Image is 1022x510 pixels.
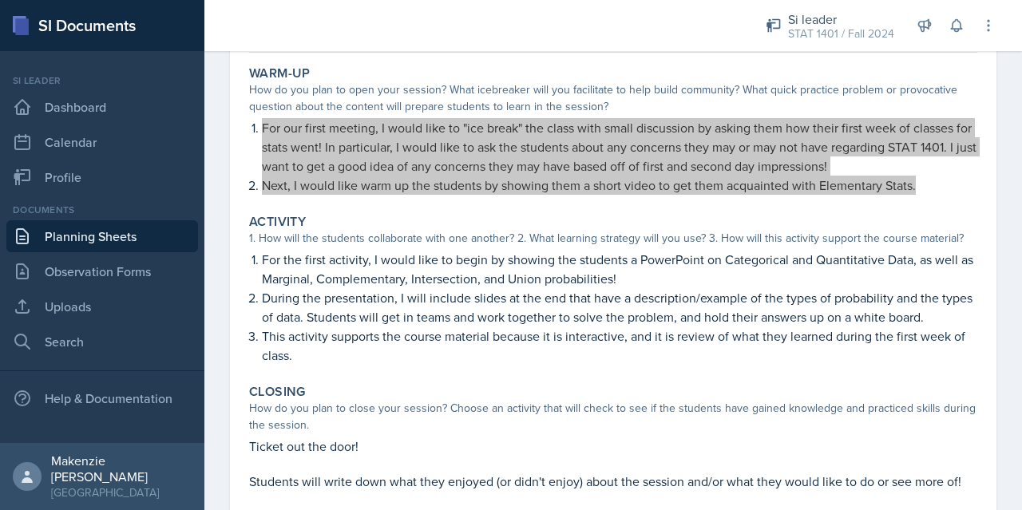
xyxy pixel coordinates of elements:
p: During the presentation, I will include slides at the end that have a description/example of the ... [262,288,977,326]
a: Dashboard [6,91,198,123]
div: [GEOGRAPHIC_DATA] [51,484,192,500]
div: How do you plan to close your session? Choose an activity that will check to see if the students ... [249,400,977,433]
a: Observation Forms [6,255,198,287]
p: This activity supports the course material because it is interactive, and it is review of what th... [262,326,977,365]
label: Closing [249,384,306,400]
a: Planning Sheets [6,220,198,252]
label: Warm-Up [249,65,311,81]
div: Help & Documentation [6,382,198,414]
div: Si leader [788,10,894,29]
p: Students will write down what they enjoyed (or didn't enjoy) about the session and/or what they w... [249,472,977,491]
a: Profile [6,161,198,193]
p: For the first activity, I would like to begin by showing the students a PowerPoint on Categorical... [262,250,977,288]
a: Uploads [6,291,198,322]
div: Si leader [6,73,198,88]
p: Ticket out the door! [249,437,977,456]
a: Calendar [6,126,198,158]
label: Activity [249,214,306,230]
div: Makenzie [PERSON_NAME] [51,453,192,484]
p: For our first meeting, I would like to "ice break" the class with small discussion by asking them... [262,118,977,176]
p: Next, I would like warm up the students by showing them a short video to get them acquainted with... [262,176,977,195]
div: STAT 1401 / Fall 2024 [788,26,894,42]
div: 1. How will the students collaborate with one another? 2. What learning strategy will you use? 3.... [249,230,977,247]
div: Documents [6,203,198,217]
a: Search [6,326,198,358]
div: How do you plan to open your session? What icebreaker will you facilitate to help build community... [249,81,977,115]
